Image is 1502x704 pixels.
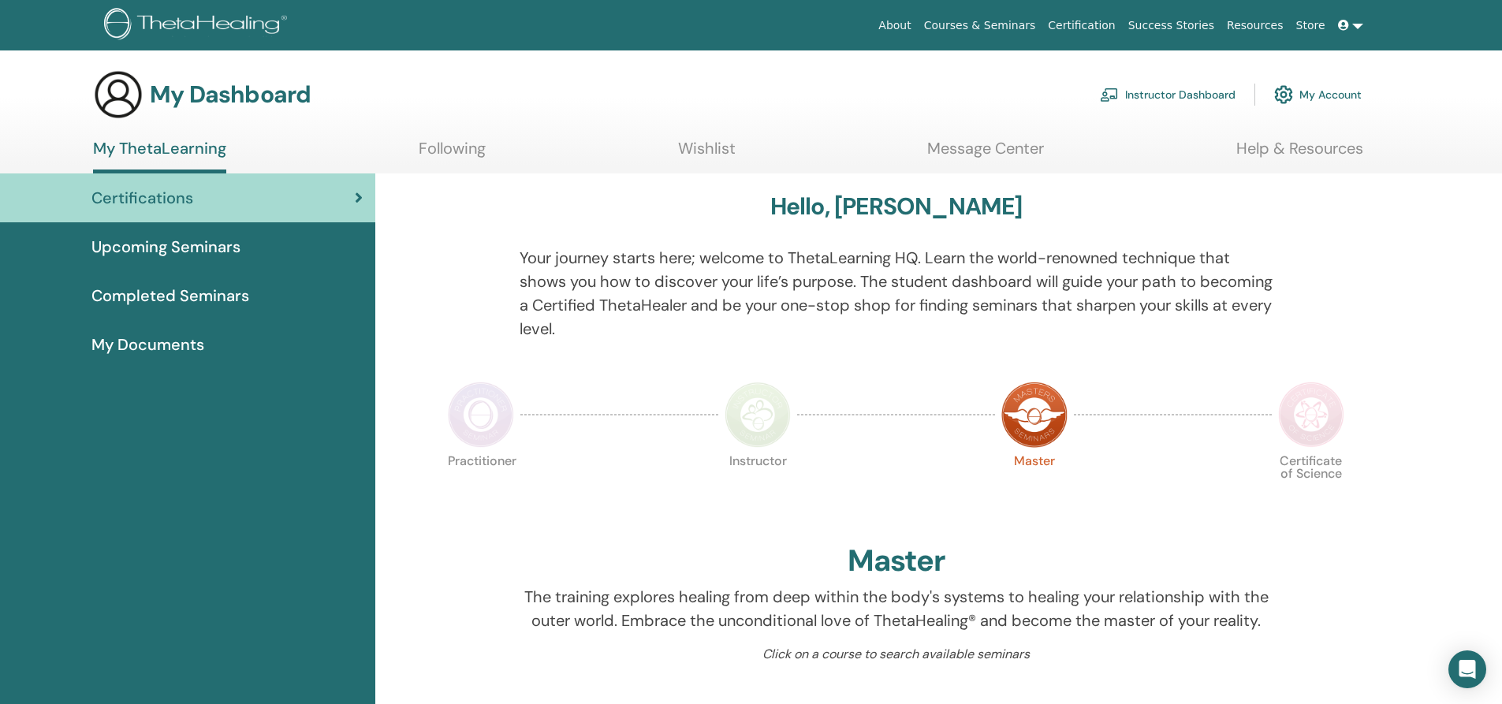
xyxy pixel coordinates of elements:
[1001,382,1068,448] img: Master
[448,455,514,521] p: Practitioner
[150,80,311,109] h3: My Dashboard
[678,139,736,169] a: Wishlist
[448,382,514,448] img: Practitioner
[93,139,226,173] a: My ThetaLearning
[520,645,1273,664] p: Click on a course to search available seminars
[91,235,240,259] span: Upcoming Seminars
[725,455,791,521] p: Instructor
[1290,11,1332,40] a: Store
[1274,81,1293,108] img: cog.svg
[872,11,917,40] a: About
[520,585,1273,632] p: The training explores healing from deep within the body's systems to healing your relationship wi...
[1100,88,1119,102] img: chalkboard-teacher.svg
[1100,77,1236,112] a: Instructor Dashboard
[1448,650,1486,688] div: Open Intercom Messenger
[91,186,193,210] span: Certifications
[1278,382,1344,448] img: Certificate of Science
[725,382,791,448] img: Instructor
[104,8,293,43] img: logo.png
[1274,77,1362,112] a: My Account
[918,11,1042,40] a: Courses & Seminars
[1122,11,1221,40] a: Success Stories
[93,69,143,120] img: generic-user-icon.jpg
[520,246,1273,341] p: Your journey starts here; welcome to ThetaLearning HQ. Learn the world-renowned technique that sh...
[927,139,1044,169] a: Message Center
[1236,139,1363,169] a: Help & Resources
[419,139,486,169] a: Following
[91,284,249,307] span: Completed Seminars
[848,543,945,579] h2: Master
[1278,455,1344,521] p: Certificate of Science
[1042,11,1121,40] a: Certification
[770,192,1023,221] h3: Hello, [PERSON_NAME]
[1221,11,1290,40] a: Resources
[91,333,204,356] span: My Documents
[1001,455,1068,521] p: Master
